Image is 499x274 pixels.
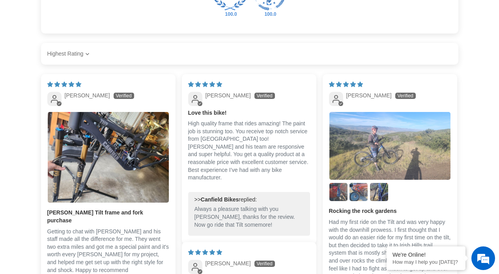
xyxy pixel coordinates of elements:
[392,252,460,258] div: We're Online!
[329,183,348,201] img: User picture
[370,183,389,201] a: Link to user picture 4
[48,112,169,203] img: User picture
[194,205,304,229] p: Always a pleasure talking with you [PERSON_NAME], thanks for the review. Now go ride that Tilt so...
[370,183,388,201] img: User picture
[47,46,92,62] select: Sort dropdown
[47,209,169,224] b: [PERSON_NAME] Tilt frame and fork purchase
[329,112,451,181] a: Link to user picture 1
[329,207,451,215] b: Rocking the rock gardens
[392,259,460,265] p: How may I help you today?
[47,81,81,88] span: 5 star review
[25,39,45,59] img: d_696896380_company_1647369064580_696896380
[224,11,236,17] div: 100.0
[201,196,239,203] b: Canfield Bikes
[349,183,368,201] img: User picture
[329,81,363,88] span: 5 star review
[65,92,110,99] span: [PERSON_NAME]
[194,196,304,204] div: >> replied:
[263,11,275,17] div: 100.0
[188,81,222,88] span: 5 star review
[206,260,251,267] span: [PERSON_NAME]
[4,187,150,214] textarea: Type your message and hit 'Enter'
[47,112,169,203] a: Link to user picture 1
[349,183,368,201] a: Link to user picture 3
[329,183,348,201] a: Link to user picture 2
[188,109,310,117] b: Love this bike!
[329,112,450,180] img: User picture
[9,43,21,55] div: Navigation go back
[129,4,148,23] div: Minimize live chat window
[53,44,144,54] div: Chat with us now
[346,92,392,99] span: [PERSON_NAME]
[206,92,251,99] span: [PERSON_NAME]
[188,120,310,182] p: High quality frame that rides amazing! The paint job is stunning too. You receive top notch servi...
[46,85,109,165] span: We're online!
[188,249,222,255] span: 5 star review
